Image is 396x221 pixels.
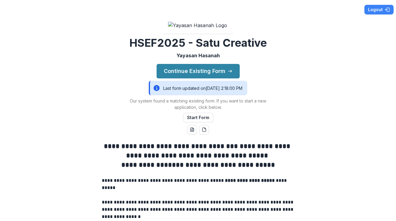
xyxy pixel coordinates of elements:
h2: HSEF2025 - Satu Creative [129,36,267,49]
button: word-download [187,125,197,134]
button: Continue Existing Form [157,64,240,78]
div: Last form updated on [DATE] 2:18:00 PM [149,81,247,95]
img: Yayasan Hasanah Logo [168,22,228,29]
button: pdf-download [199,125,209,134]
p: Our system found a matching existing form. If you want to start a new application, click below. [123,98,273,110]
button: Logout [364,5,394,14]
p: Yayasan Hasanah [176,52,220,59]
button: Start Form [183,113,213,122]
